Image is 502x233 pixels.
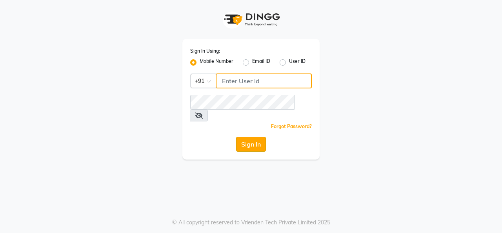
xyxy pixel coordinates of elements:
[216,73,312,88] input: Username
[271,123,312,129] a: Forgot Password?
[236,137,266,152] button: Sign In
[220,8,282,31] img: logo1.svg
[190,48,220,55] label: Sign In Using:
[190,95,295,110] input: Username
[289,58,306,67] label: User ID
[252,58,270,67] label: Email ID
[200,58,233,67] label: Mobile Number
